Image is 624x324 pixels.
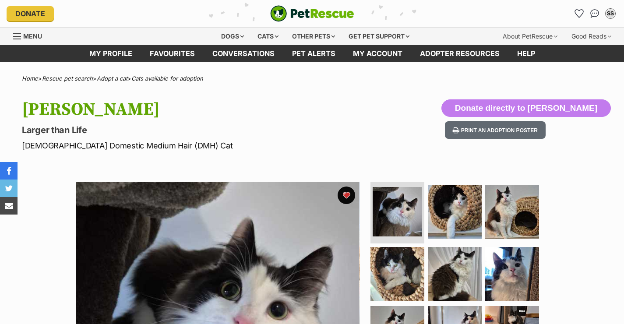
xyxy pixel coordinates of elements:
button: Print an adoption poster [445,121,546,139]
div: Get pet support [342,28,416,45]
a: Rescue pet search [42,75,93,82]
div: SS [606,9,615,18]
a: My profile [81,45,141,62]
div: Other pets [286,28,341,45]
img: Photo of Collins [428,185,482,239]
button: favourite [338,187,355,204]
a: Adopt a cat [97,75,127,82]
img: Photo of Collins [370,247,424,301]
a: Help [508,45,544,62]
a: Pet alerts [283,45,344,62]
a: Menu [13,28,48,43]
a: Favourites [572,7,586,21]
h1: [PERSON_NAME] [22,99,381,120]
a: PetRescue [270,5,354,22]
img: Photo of Collins [485,185,539,239]
div: Dogs [215,28,250,45]
p: Larger than Life [22,124,381,136]
p: [DEMOGRAPHIC_DATA] Domestic Medium Hair (DMH) Cat [22,140,381,151]
a: My account [344,45,411,62]
a: Conversations [588,7,602,21]
ul: Account quick links [572,7,617,21]
button: My account [603,7,617,21]
img: Photo of Collins [485,247,539,301]
a: Donate [7,6,54,21]
a: Adopter resources [411,45,508,62]
img: chat-41dd97257d64d25036548639549fe6c8038ab92f7586957e7f3b1b290dea8141.svg [590,9,599,18]
a: conversations [204,45,283,62]
span: Menu [23,32,42,40]
button: Donate directly to [PERSON_NAME] [441,99,611,117]
a: Home [22,75,38,82]
a: Favourites [141,45,204,62]
div: Good Reads [565,28,617,45]
div: About PetRescue [497,28,564,45]
div: Cats [251,28,285,45]
a: Cats available for adoption [131,75,203,82]
img: logo-cat-932fe2b9b8326f06289b0f2fb663e598f794de774fb13d1741a6617ecf9a85b4.svg [270,5,354,22]
img: Photo of Collins [373,187,422,236]
img: Photo of Collins [428,247,482,301]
